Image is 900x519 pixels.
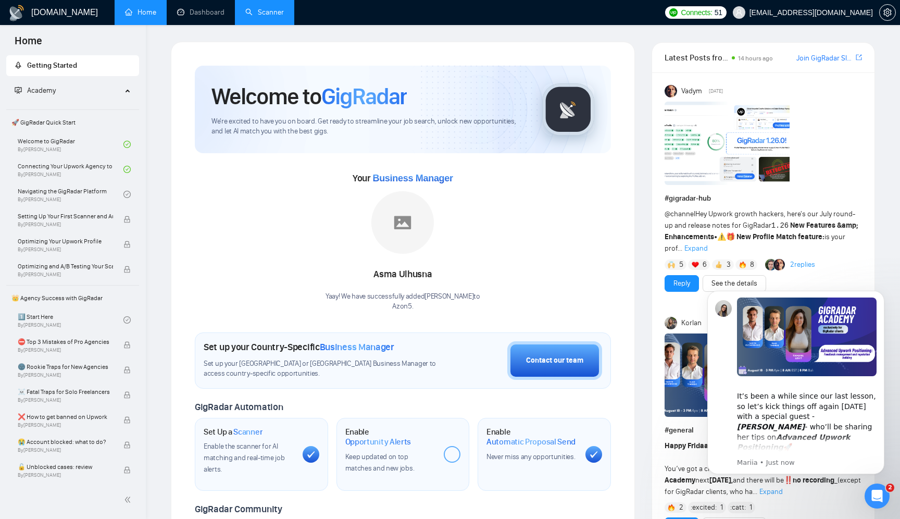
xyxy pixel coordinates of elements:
[233,427,262,437] span: Scanner
[665,425,862,436] h1: # general
[321,82,407,110] span: GigRadar
[245,8,284,17] a: searchScanner
[665,441,861,496] span: :catt: You’ve got a chance to join a as part of next and there will be _(except for GigRadar clie...
[6,33,51,55] span: Home
[717,232,726,241] span: ⚠️
[665,333,790,417] img: F09A7RP53GX-GR%20Academy%20-%20Tamara%20Levit.png
[739,261,746,268] img: 🔥
[345,437,411,447] span: Opportunity Alerts
[681,7,712,18] span: Connects:
[18,158,123,181] a: Connecting Your Upwork Agency to GigRadarBy[PERSON_NAME]
[18,412,113,422] span: ❌ How to get banned on Upwork
[715,261,722,268] img: 👍
[759,487,783,496] span: Expand
[679,502,683,513] span: 2
[123,216,131,223] span: lock
[211,82,407,110] h1: Welcome to
[177,8,224,17] a: dashboardDashboard
[18,308,123,331] a: 1️⃣ Start HereBy[PERSON_NAME]
[345,452,415,473] span: Keep updated on top matches and new jobs.
[665,209,695,218] span: @channel
[353,172,453,184] span: Your
[735,9,743,16] span: user
[123,391,131,399] span: lock
[692,261,699,268] img: ❤️
[15,61,22,69] span: rocket
[123,466,131,474] span: lock
[679,259,683,270] span: 5
[204,359,443,379] span: Set up your [GEOGRAPHIC_DATA] or [GEOGRAPHIC_DATA] Business Manager to access country-specific op...
[879,4,896,21] button: setting
[7,288,138,308] span: 👑 Agency Success with GigRadar
[684,244,708,253] span: Expand
[665,102,790,185] img: F09AC4U7ATU-image.png
[27,61,77,70] span: Getting Started
[18,462,113,472] span: 🔓 Unblocked cases: review
[865,484,890,509] iframe: Intercom live chat
[7,112,138,133] span: 🚀 GigRadar Quick Start
[18,211,113,221] span: Setting Up Your First Scanner and Auto-Bidder
[486,427,577,447] h1: Enable
[204,427,262,437] h1: Set Up a
[204,442,284,474] span: Enable the scanner for AI matching and real-time job alerts.
[879,8,896,17] a: setting
[124,495,134,505] span: double-left
[320,341,394,353] span: Business Manager
[123,416,131,424] span: lock
[18,387,113,397] span: ☠️ Fatal Traps for Solo Freelancers
[771,221,789,230] code: 1.26
[123,241,131,248] span: lock
[738,55,773,62] span: 14 hours ago
[123,316,131,324] span: check-circle
[669,8,678,17] img: upwork-logo.png
[691,502,717,513] span: :excited:
[345,427,436,447] h1: Enable
[726,232,735,241] span: 🎁
[18,236,113,246] span: Optimizing Your Upwork Profile
[123,341,131,349] span: lock
[18,422,113,428] span: By [PERSON_NAME]
[765,259,777,270] img: Alex B
[15,86,56,95] span: Academy
[668,504,675,511] img: 🔥
[790,259,815,270] a: 2replies
[18,397,113,403] span: By [PERSON_NAME]
[703,259,707,270] span: 6
[526,355,583,366] div: Contact our team
[18,372,113,378] span: By [PERSON_NAME]
[18,347,113,353] span: By [PERSON_NAME]
[681,85,702,97] span: Vadym
[18,472,113,478] span: By [PERSON_NAME]
[715,7,722,18] span: 51
[796,53,854,64] a: Join GigRadar Slack Community
[486,437,576,447] span: Automatic Proposal Send
[125,8,156,17] a: homeHome
[18,447,113,453] span: By [PERSON_NAME]
[18,221,113,228] span: By [PERSON_NAME]
[326,266,480,283] div: Asma Ulhusna
[123,166,131,173] span: check-circle
[18,437,113,447] span: 😭 Account blocked: what to do?
[673,278,690,289] a: Reply
[211,117,526,137] span: We're excited to have you on board. Get ready to streamline your job search, unlock new opportuni...
[326,302,480,312] p: Azon5 .
[8,5,25,21] img: logo
[204,341,394,353] h1: Set up your Country-Specific
[195,401,283,413] span: GigRadar Automation
[18,246,113,253] span: By [PERSON_NAME]
[326,292,480,312] div: Yaay! We have successfully added [PERSON_NAME] to
[665,317,677,329] img: Korlan
[15,86,22,94] span: fund-projection-screen
[18,183,123,206] a: Navigating the GigRadar PlatformBy[PERSON_NAME]
[681,317,702,329] span: Korlan
[27,86,56,95] span: Academy
[507,341,602,380] button: Contact our team
[18,133,123,156] a: Welcome to GigRadarBy[PERSON_NAME]
[709,86,723,96] span: [DATE]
